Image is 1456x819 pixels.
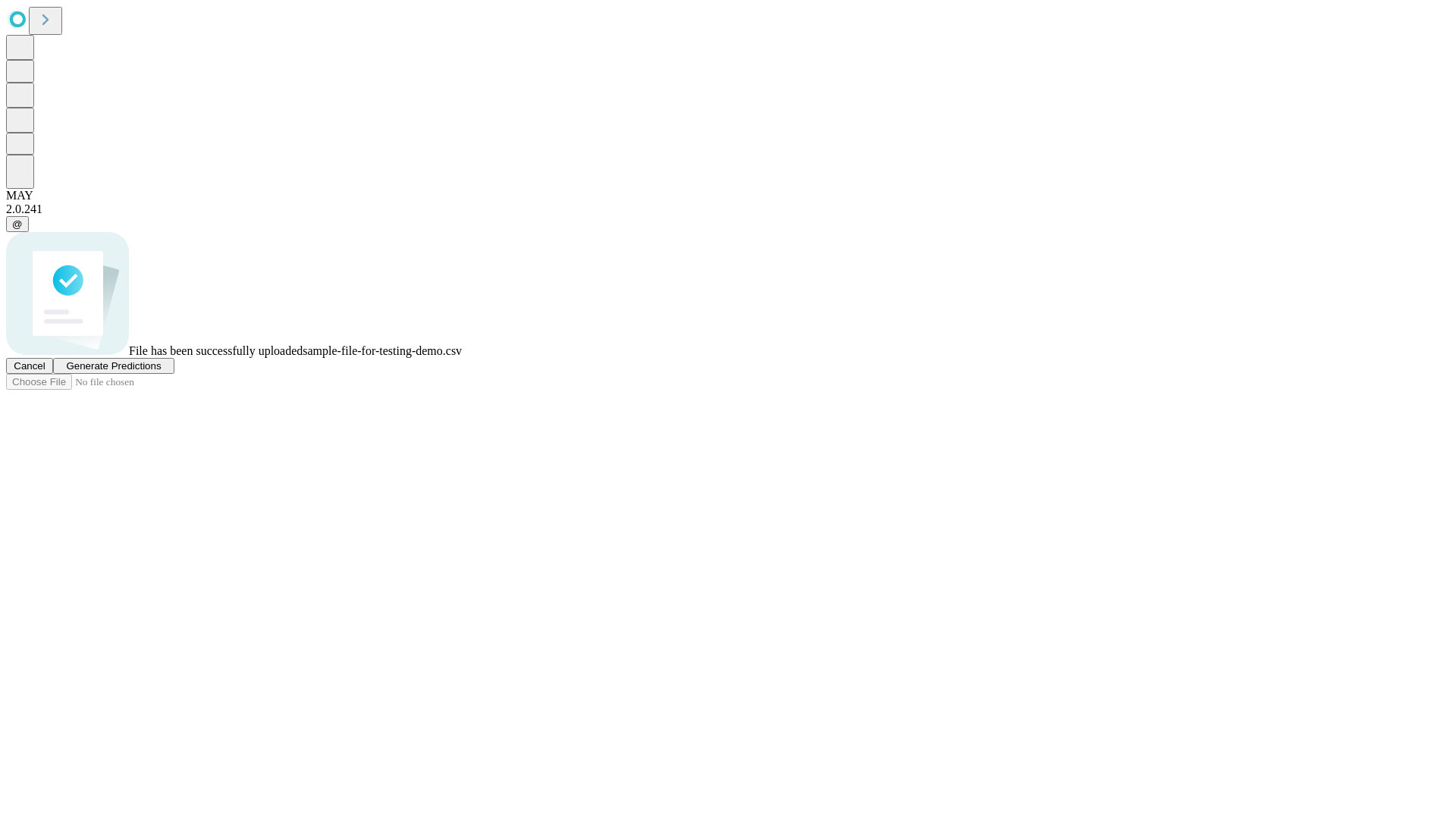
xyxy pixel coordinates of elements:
button: @ [6,216,29,232]
div: 2.0.241 [6,202,1450,216]
span: sample-file-for-testing-demo.csv [303,344,462,357]
span: @ [12,218,23,230]
span: Cancel [14,360,45,372]
button: Cancel [6,358,53,374]
span: Generate Predictions [66,360,161,372]
div: MAY [6,189,1450,202]
span: File has been successfully uploaded [129,344,303,357]
button: Generate Predictions [53,358,174,374]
